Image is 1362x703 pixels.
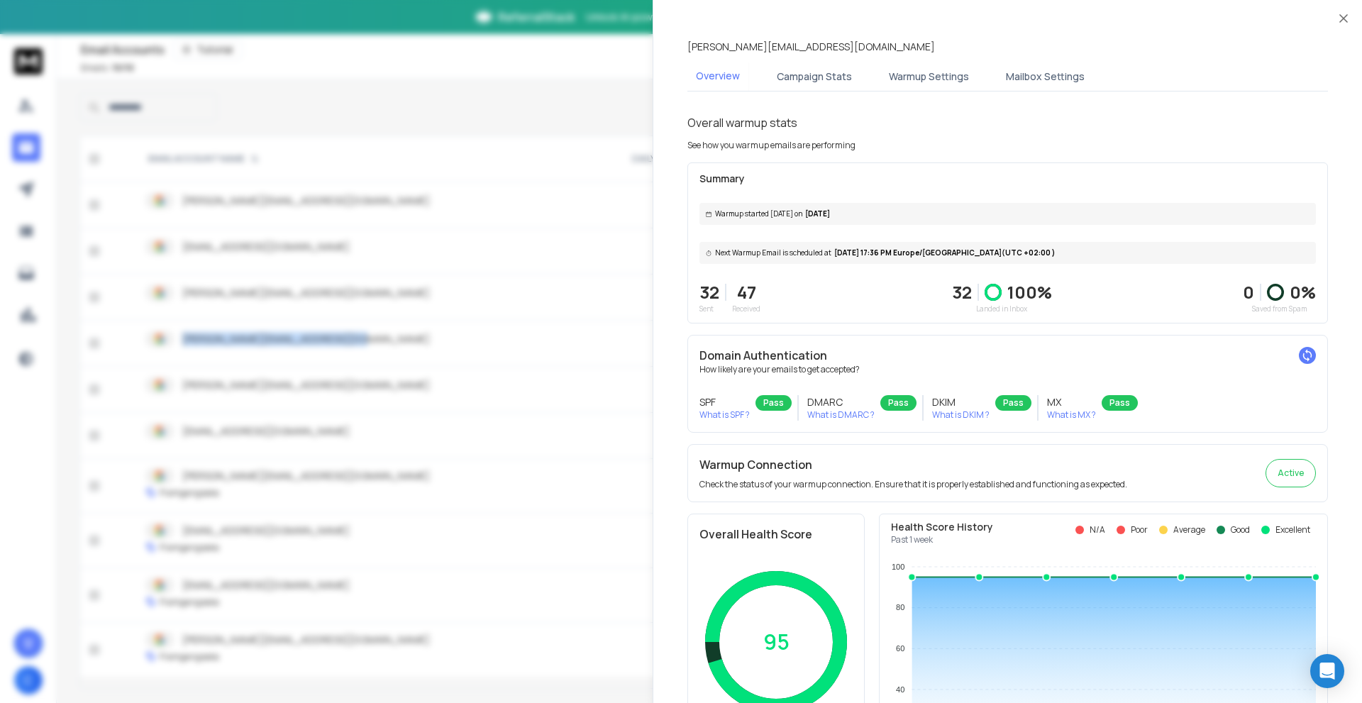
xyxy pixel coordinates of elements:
[763,629,790,655] p: 95
[892,563,904,571] tspan: 100
[807,395,875,409] h3: DMARC
[1047,395,1096,409] h3: MX
[891,534,993,546] p: Past 1 week
[687,60,748,93] button: Overview
[768,61,860,92] button: Campaign Stats
[687,140,856,151] p: See how you warmup emails are performing
[995,395,1031,411] div: Pass
[699,172,1316,186] p: Summary
[1243,304,1316,314] p: Saved from Spam
[732,281,760,304] p: 47
[699,456,1127,473] h2: Warmup Connection
[1290,281,1316,304] p: 0 %
[1243,280,1254,304] strong: 0
[699,409,750,421] p: What is SPF ?
[715,248,831,258] span: Next Warmup Email is scheduled at
[880,395,917,411] div: Pass
[699,347,1316,364] h2: Domain Authentication
[952,304,1052,314] p: Landed in Inbox
[1047,409,1096,421] p: What is MX ?
[699,526,853,543] h2: Overall Health Score
[699,395,750,409] h3: SPF
[1266,459,1316,487] button: Active
[755,395,792,411] div: Pass
[997,61,1093,92] button: Mailbox Settings
[732,304,760,314] p: Received
[699,242,1316,264] div: [DATE] 17:36 PM Europe/[GEOGRAPHIC_DATA] (UTC +02:00 )
[699,304,719,314] p: Sent
[952,281,972,304] p: 32
[699,281,719,304] p: 32
[1231,524,1250,536] p: Good
[715,209,802,219] span: Warmup started [DATE] on
[896,603,904,611] tspan: 80
[807,409,875,421] p: What is DMARC ?
[1007,281,1052,304] p: 100 %
[1131,524,1148,536] p: Poor
[687,114,797,131] h1: Overall warmup stats
[699,479,1127,490] p: Check the status of your warmup connection. Ensure that it is properly established and functionin...
[880,61,978,92] button: Warmup Settings
[1173,524,1205,536] p: Average
[1275,524,1310,536] p: Excellent
[687,40,935,54] p: [PERSON_NAME][EMAIL_ADDRESS][DOMAIN_NAME]
[1102,395,1138,411] div: Pass
[1310,654,1344,688] div: Open Intercom Messenger
[1090,524,1105,536] p: N/A
[932,409,990,421] p: What is DKIM ?
[896,644,904,653] tspan: 60
[699,203,1316,225] div: [DATE]
[699,364,1316,375] p: How likely are your emails to get accepted?
[896,685,904,694] tspan: 40
[932,395,990,409] h3: DKIM
[891,520,993,534] p: Health Score History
